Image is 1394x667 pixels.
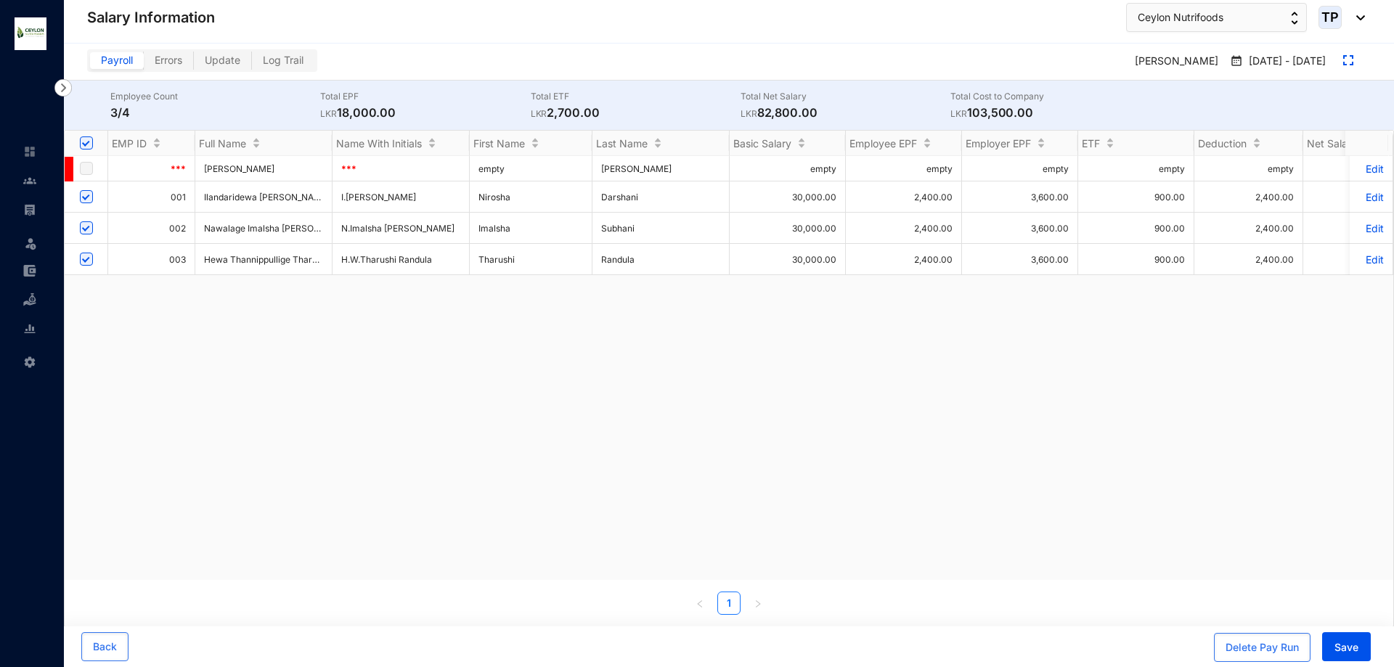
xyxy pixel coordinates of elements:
[12,314,46,343] li: Reports
[730,181,846,213] td: 30,000.00
[846,244,962,275] td: 2,400.00
[23,322,36,335] img: report-unselected.e6a6b4230fc7da01f883.svg
[950,89,1160,104] p: Total Cost to Company
[596,137,648,150] span: Last Name
[108,213,195,244] td: 002
[12,166,46,195] li: Contacts
[15,17,46,50] img: logo
[23,293,36,306] img: loan-unselected.d74d20a04637f2d15ab5.svg
[195,131,333,156] th: Full Name
[108,181,195,213] td: 001
[730,244,846,275] td: 30,000.00
[205,54,240,66] span: Update
[688,592,712,615] li: Previous Page
[333,131,470,156] th: Name With Initials
[1358,222,1384,234] a: Edit
[101,54,133,66] span: Payroll
[1198,137,1247,150] span: Deduction
[1194,131,1303,156] th: Deduction
[199,137,246,150] span: Full Name
[754,600,762,608] span: right
[333,181,470,213] td: I.[PERSON_NAME]
[730,213,846,244] td: 30,000.00
[1078,213,1194,244] td: 900.00
[1358,191,1384,203] a: Edit
[1078,181,1194,213] td: 900.00
[1307,137,1357,150] span: Net Salary
[962,244,1078,275] td: 3,600.00
[23,356,36,369] img: settings-unselected.1febfda315e6e19643a1.svg
[966,137,1031,150] span: Employer EPF
[108,131,195,156] th: EMP ID
[87,7,215,28] p: Salary Information
[950,104,1160,121] p: 103,500.00
[1243,54,1326,70] p: [DATE] - [DATE]
[531,89,741,104] p: Total ETF
[846,213,962,244] td: 2,400.00
[1078,244,1194,275] td: 900.00
[336,137,422,150] span: Name With Initials
[730,131,846,156] th: Basic Salary
[155,54,182,66] span: Errors
[846,156,962,181] td: empty
[1291,12,1298,25] img: up-down-arrow.74152d26bf9780fbf563ca9c90304185.svg
[741,89,950,104] p: Total Net Salary
[1358,253,1384,266] a: Edit
[473,137,525,150] span: First Name
[1082,137,1100,150] span: ETF
[1322,632,1371,661] button: Save
[1078,156,1194,181] td: empty
[1358,163,1384,175] p: Edit
[341,223,455,234] span: N.Imalsha [PERSON_NAME]
[12,195,46,224] li: Payroll
[470,156,592,181] td: empty
[733,137,791,150] span: Basic Salary
[23,145,36,158] img: home-unselected.a29eae3204392db15eaf.svg
[470,213,592,244] td: Imalsha
[470,244,592,275] td: Tharushi
[333,244,470,275] td: H.W.Tharushi Randula
[846,181,962,213] td: 2,400.00
[688,592,712,615] button: left
[93,639,117,654] span: Back
[592,181,730,213] td: Darshani
[23,264,36,277] img: expense-unselected.2edcf0507c847f3e9e96.svg
[12,256,46,285] li: Expenses
[1343,55,1353,65] img: expand.44ba77930b780aef2317a7ddddf64422.svg
[1321,11,1339,24] span: TP
[12,285,46,314] li: Loan
[1334,640,1358,655] span: Save
[950,107,967,121] p: LKR
[23,203,36,216] img: payroll-unselected.b590312f920e76f0c668.svg
[717,592,741,615] li: 1
[531,104,741,121] p: 2,700.00
[962,213,1078,244] td: 3,600.00
[1214,633,1311,662] button: Delete Pay Run
[730,156,846,181] td: empty
[1349,15,1365,20] img: dropdown-black.8e83cc76930a90b1a4fdb6d089b7bf3a.svg
[592,131,730,156] th: Last Name
[849,137,917,150] span: Employee EPF
[81,632,129,661] button: Back
[962,131,1078,156] th: Employer EPF
[531,107,547,121] p: LKR
[601,163,672,174] span: [PERSON_NAME]
[718,592,740,614] a: 1
[110,104,320,121] p: 3/4
[54,79,72,97] img: nav-icon-right.af6afadce00d159da59955279c43614e.svg
[1194,181,1303,213] td: 2,400.00
[470,181,592,213] td: Nirosha
[108,244,195,275] td: 003
[320,89,530,104] p: Total EPF
[320,104,530,121] p: 18,000.00
[962,181,1078,213] td: 3,600.00
[204,223,352,234] span: Nawalage Imalsha [PERSON_NAME]
[746,592,770,615] button: right
[1226,640,1299,655] div: Delete Pay Run
[746,592,770,615] li: Next Page
[1123,49,1224,74] p: [PERSON_NAME]
[741,104,950,121] p: 82,800.00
